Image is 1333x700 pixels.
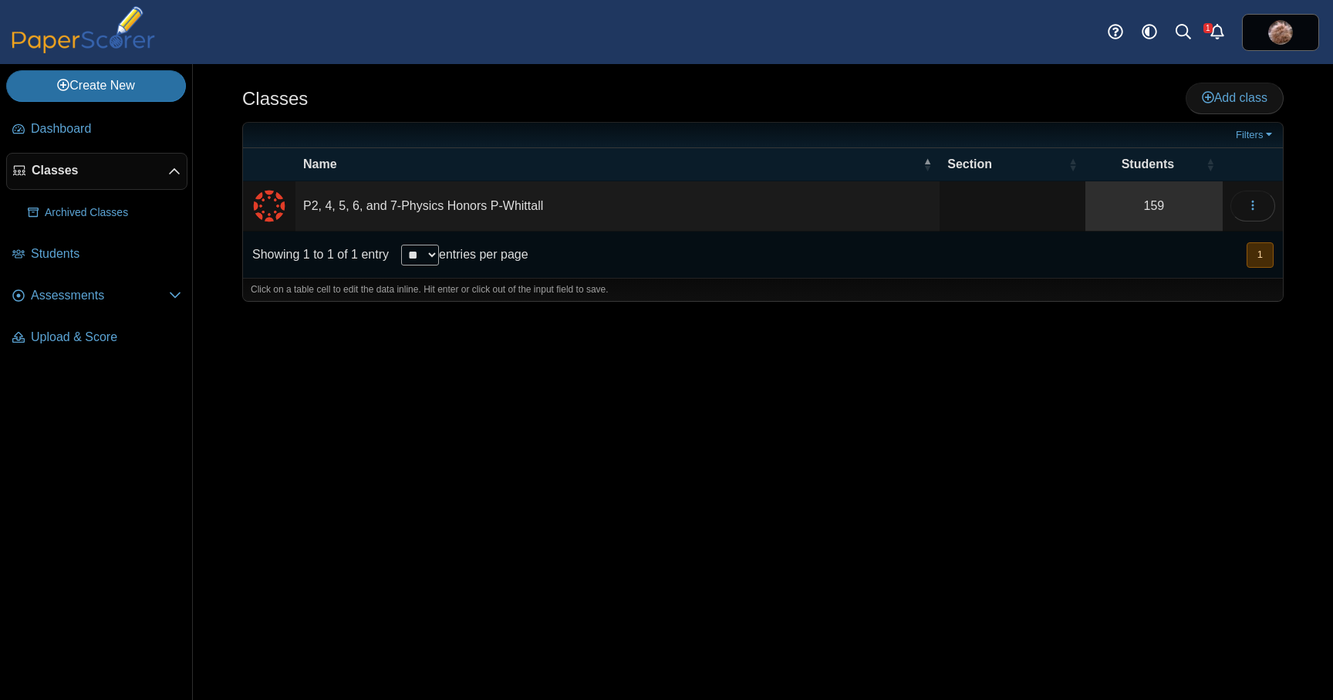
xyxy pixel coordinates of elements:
img: ps.7gEweUQfp4xW3wTN [1268,20,1293,45]
a: Filters [1232,127,1279,143]
a: Add class [1186,83,1284,113]
a: Alerts [1200,15,1234,49]
span: Jean-Paul Whittall [1268,20,1293,45]
span: Archived Classes [45,205,181,221]
span: Students [1093,156,1203,173]
span: Students [31,245,181,262]
a: Assessments [6,278,187,315]
a: Archived Classes [22,194,187,232]
span: Name [303,156,920,173]
span: Name : Activate to invert sorting [923,157,932,172]
img: External class connected through Canvas [251,188,288,225]
button: 1 [1247,242,1274,268]
a: Dashboard [6,111,187,148]
a: Students [6,236,187,273]
span: Section : Activate to sort [1068,157,1078,172]
a: Classes [6,153,187,190]
td: P2, 4, 5, 6, and 7-Physics Honors P-Whittall [295,181,940,232]
h1: Classes [242,86,308,112]
a: Upload & Score [6,320,187,357]
div: Click on a table cell to edit the data inline. Hit enter or click out of the input field to save. [243,278,1283,301]
span: Upload & Score [31,329,181,346]
span: Add class [1202,91,1267,104]
span: Classes [32,162,168,179]
nav: pagination [1245,242,1274,268]
a: Create New [6,70,186,101]
a: ps.7gEweUQfp4xW3wTN [1242,14,1319,51]
span: Assessments [31,287,169,304]
img: PaperScorer [6,6,160,53]
a: PaperScorer [6,42,160,56]
a: 159 [1085,181,1223,231]
div: Showing 1 to 1 of 1 entry [243,232,389,278]
label: entries per page [439,248,528,261]
span: Section [947,156,1065,173]
span: Students : Activate to sort [1206,157,1215,172]
span: Dashboard [31,120,181,137]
